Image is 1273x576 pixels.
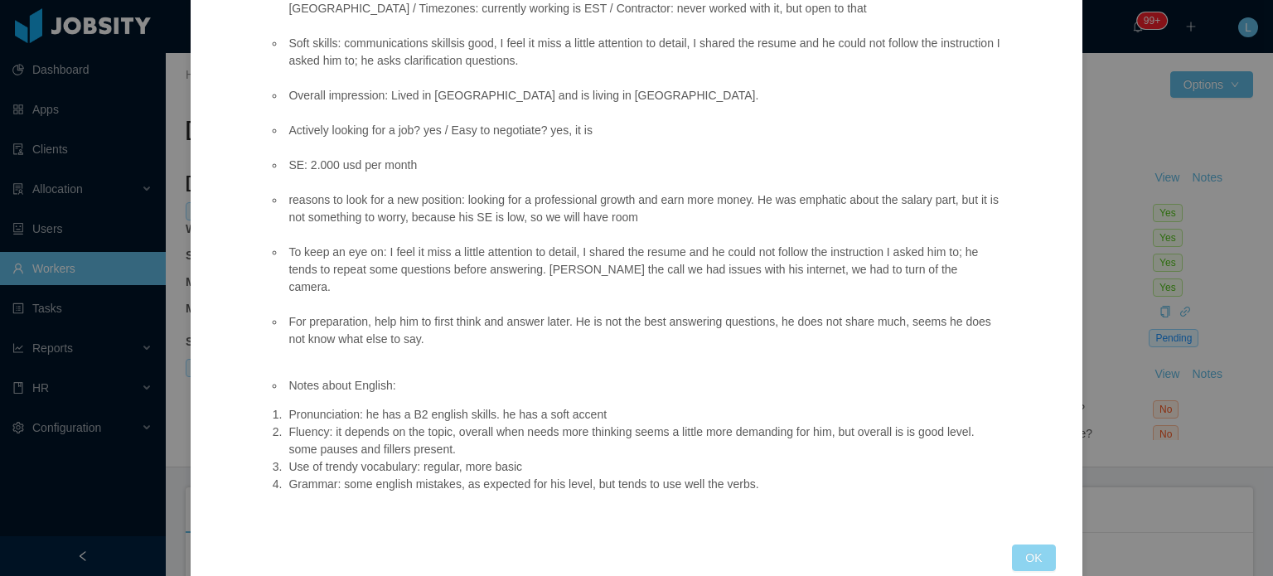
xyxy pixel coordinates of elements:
li: Soft skills: communications skillsis good, I feel it miss a little attention to detail, I shared ... [285,35,1002,70]
button: OK [1012,545,1055,571]
li: Pronunciation: he has a B2 english skills. he has a soft accent [285,406,1002,424]
li: Fluency: it depends on the topic, overall when needs more thinking seems a little more demanding ... [285,424,1002,458]
li: To keep an eye on: I feel it miss a little attention to detail, I shared the resume and he could ... [285,244,1002,296]
li: Notes about English: [285,377,1002,394]
li: Actively looking for a job? yes / Easy to negotiate? yes, it is [285,122,1002,139]
li: Use of trendy vocabulary: regular, more basic [285,458,1002,476]
li: Overall impression: Lived in [GEOGRAPHIC_DATA] and is living in [GEOGRAPHIC_DATA]. [285,87,1002,104]
li: Grammar: some english mistakes, as expected for his level, but tends to use well the verbs. [285,476,1002,493]
li: reasons to look for a new position: looking for a professional growth and earn more money. He was... [285,191,1002,226]
li: For preparation, help him to first think and answer later. He is not the best answering questions... [285,313,1002,348]
li: SE: 2.000 usd per month [285,157,1002,174]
